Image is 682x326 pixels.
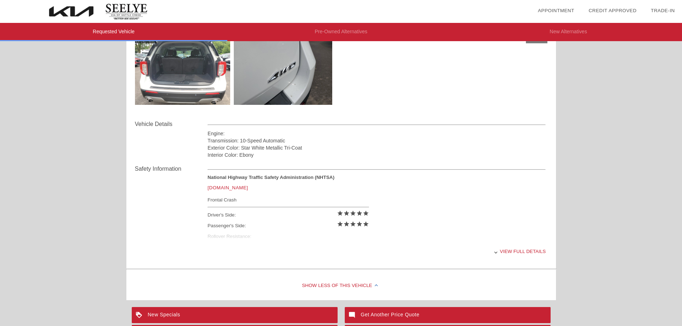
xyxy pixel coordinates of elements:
[343,221,350,227] i: star
[455,23,682,41] li: New Alternatives
[345,307,551,323] a: Get Another Price Quote
[135,165,208,173] div: Safety Information
[356,221,363,227] i: star
[208,144,546,151] div: Exterior Color: Star White Metallic Tri-Coat
[208,220,369,231] div: Passenger's Side:
[363,221,369,227] i: star
[356,210,363,216] i: star
[345,307,361,323] img: ic_mode_comment_white_24dp_2x.png
[350,221,356,227] i: star
[208,243,546,260] div: View full details
[126,272,556,300] div: Show Less of this Vehicle
[208,175,334,180] strong: National Highway Traffic Safety Administration (NHTSA)
[227,23,455,41] li: Pre-Owned Alternatives
[132,307,338,323] a: New Specials
[538,8,574,13] a: Appointment
[350,210,356,216] i: star
[208,151,546,159] div: Interior Color: Ebony
[135,120,208,128] div: Vehicle Details
[651,8,675,13] a: Trade-In
[589,8,637,13] a: Credit Approved
[208,130,546,137] div: Engine:
[208,137,546,144] div: Transmission: 10-Speed Automatic
[208,210,369,220] div: Driver's Side:
[234,31,332,105] img: a5f5724865cc702649c42101ed5de2e0.jpg
[208,185,248,190] a: [DOMAIN_NAME]
[337,221,343,227] i: star
[132,31,230,105] img: 3917c346c5802753e14def6c31496c88.jpg
[337,210,343,216] i: star
[132,307,148,323] img: ic_loyalty_white_24dp_2x.png
[208,195,369,204] div: Frontal Crash
[343,210,350,216] i: star
[363,210,369,216] i: star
